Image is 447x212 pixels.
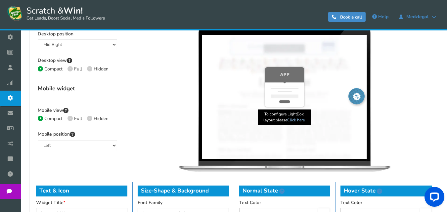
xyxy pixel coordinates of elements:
span: Full [74,115,82,122]
span: Medzlegal [403,14,432,20]
a: Click here [287,117,305,123]
span: Compact [44,115,63,122]
label: Widget Title [36,200,65,206]
span: Scratch & [23,5,105,21]
label: Mobile view [38,107,68,114]
label: Desktop position [38,31,73,37]
label: Font Family [138,200,162,206]
img: Scratch and Win [7,5,23,21]
a: Scratch &Win! Get Leads, Boost Social Media Followers [7,5,105,21]
a: Help [369,12,392,22]
iframe: LiveChat chat widget [419,184,447,212]
small: Get Leads, Boost Social Media Followers [26,16,105,21]
span: Help [378,14,388,20]
label: Text Color [239,200,261,206]
span: To configure LightBox layout please [258,109,311,125]
h4: Mobile widget [38,84,128,93]
h4: Hover State [340,186,432,196]
label: Desktop view [38,57,72,64]
a: Book a call [328,12,366,22]
span: Hidden [94,66,109,72]
strong: Win! [64,5,83,17]
span: Compact [44,66,63,72]
label: Text Color [340,200,362,206]
h4: Size-Shape & Background [138,186,229,196]
img: img-widget-icon.webp [353,93,361,100]
h4: Text & Icon [36,186,127,196]
h4: Normal State [239,186,331,196]
span: Full [74,66,82,72]
span: Hidden [94,115,109,122]
label: Mobile position [38,131,75,138]
span: Book a call [340,14,362,20]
